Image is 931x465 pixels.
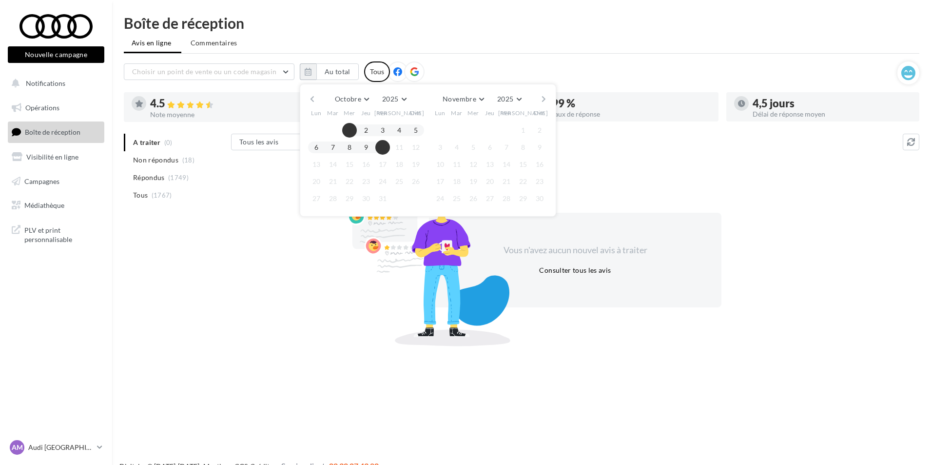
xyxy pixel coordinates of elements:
span: Boîte de réception [25,128,80,136]
button: 30 [532,191,547,206]
button: Notifications [6,73,102,94]
div: 4.5 [150,98,309,109]
button: 15 [342,157,357,172]
button: 27 [483,191,497,206]
span: Lun [435,109,446,117]
p: Audi [GEOGRAPHIC_DATA] [28,443,93,452]
span: Non répondus [133,155,178,165]
span: Opérations [25,103,59,112]
button: 29 [516,191,530,206]
button: 6 [309,140,324,155]
button: Choisir un point de vente ou un code magasin [124,63,294,80]
span: Tous les avis [239,138,279,146]
span: (1767) [152,191,172,199]
button: 20 [483,174,497,189]
button: 1 [342,123,357,138]
button: 20 [309,174,324,189]
button: 16 [532,157,547,172]
span: Mer [344,109,355,117]
button: 5 [466,140,481,155]
button: 24 [433,191,447,206]
button: 3 [375,123,390,138]
button: 25 [449,191,464,206]
button: 31 [375,191,390,206]
span: Dim [534,109,545,117]
span: (1749) [168,174,189,182]
button: 16 [359,157,373,172]
button: 26 [466,191,481,206]
button: 13 [483,157,497,172]
button: 28 [499,191,514,206]
div: Note moyenne [150,111,309,118]
span: 2025 [382,95,398,103]
button: 18 [449,174,464,189]
a: Campagnes [6,171,106,192]
button: 22 [516,174,530,189]
span: Visibilité en ligne [26,153,78,161]
button: Novembre [439,92,488,106]
span: Mar [451,109,463,117]
button: 30 [359,191,373,206]
span: [PERSON_NAME] [498,109,548,117]
div: Vous n'avez aucun nouvel avis à traiter [491,244,659,257]
span: Octobre [335,95,361,103]
button: 21 [499,174,514,189]
button: Au total [300,63,359,80]
button: 9 [359,140,373,155]
button: 14 [326,157,340,172]
span: AM [12,443,23,452]
button: 17 [433,174,447,189]
button: 18 [392,157,407,172]
span: PLV et print personnalisable [24,223,100,244]
div: Taux de réponse [552,111,711,118]
button: 23 [359,174,373,189]
button: 9 [532,140,547,155]
a: Visibilité en ligne [6,147,106,167]
button: 2025 [378,92,410,106]
a: Médiathèque [6,195,106,216]
button: 19 [408,157,423,172]
button: 25 [392,174,407,189]
button: 8 [342,140,357,155]
button: 29 [342,191,357,206]
button: Consulter tous les avis [535,264,615,276]
a: AM Audi [GEOGRAPHIC_DATA] [8,438,104,457]
button: 10 [433,157,447,172]
button: 28 [326,191,340,206]
button: 5 [408,123,423,138]
button: Nouvelle campagne [8,46,104,63]
button: 2 [532,123,547,138]
span: Jeu [485,109,495,117]
button: 11 [449,157,464,172]
div: Boîte de réception [124,16,919,30]
button: 4 [392,123,407,138]
span: Mar [327,109,339,117]
div: Tous [364,61,390,82]
button: 14 [499,157,514,172]
button: 12 [466,157,481,172]
button: 17 [375,157,390,172]
button: 26 [408,174,423,189]
button: 7 [326,140,340,155]
span: Notifications [26,79,65,87]
span: Choisir un point de vente ou un code magasin [132,67,276,76]
a: PLV et print personnalisable [6,220,106,248]
button: 13 [309,157,324,172]
button: Au total [316,63,359,80]
button: 27 [309,191,324,206]
button: 12 [408,140,423,155]
button: 22 [342,174,357,189]
button: 21 [326,174,340,189]
button: 4 [449,140,464,155]
div: Délai de réponse moyen [753,111,912,118]
span: Campagnes [24,177,59,185]
button: 11 [392,140,407,155]
span: [PERSON_NAME] [374,109,425,117]
a: Opérations [6,98,106,118]
div: 4,5 jours [753,98,912,109]
span: (18) [182,156,194,164]
span: Médiathèque [24,201,64,209]
button: 10 [375,140,390,155]
button: Octobre [331,92,373,106]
